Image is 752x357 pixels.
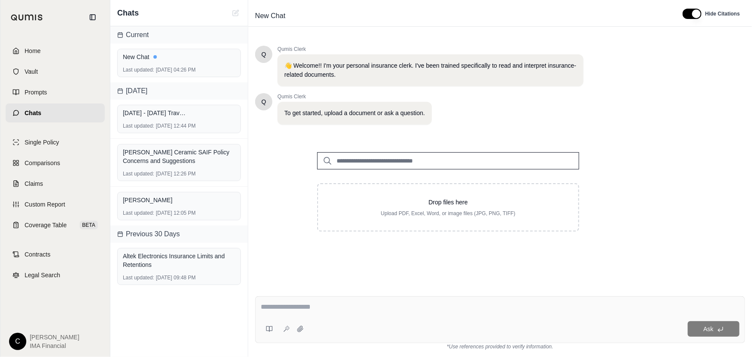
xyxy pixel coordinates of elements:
div: [DATE] 04:26 PM [123,66,235,73]
p: 👋 Welcome!! I'm your personal insurance clerk. I've been trained specifically to read and interpr... [284,61,577,79]
div: [DATE] 12:26 PM [123,170,235,177]
span: Last updated: [123,210,154,216]
span: Coverage Table [25,221,67,229]
a: Chats [6,103,105,122]
span: IMA Financial [30,341,79,350]
span: Hide Citations [705,10,740,17]
span: Qumis Clerk [278,93,432,100]
div: [DATE] 12:44 PM [123,122,235,129]
span: Chats [117,7,139,19]
p: Upload PDF, Excel, Word, or image files (JPG, PNG, TIFF) [332,210,565,217]
span: Claims [25,179,43,188]
span: Last updated: [123,274,154,281]
span: Last updated: [123,66,154,73]
a: Vault [6,62,105,81]
span: Legal Search [25,271,60,279]
span: Prompts [25,88,47,97]
span: [PERSON_NAME] [30,333,79,341]
span: Hello [262,97,266,106]
span: Comparisons [25,159,60,167]
span: Last updated: [123,170,154,177]
a: Custom Report [6,195,105,214]
button: Ask [688,321,740,337]
div: Altek Electronics Insurance Limits and Retentions [123,252,235,269]
span: Chats [25,109,41,117]
div: Previous 30 Days [110,225,248,243]
span: BETA [80,221,98,229]
div: C [9,333,26,350]
a: Contracts [6,245,105,264]
span: Home [25,47,41,55]
span: Contracts [25,250,50,259]
p: Drop files here [332,198,565,207]
p: To get started, upload a document or ask a question. [284,109,425,118]
div: New Chat [123,53,235,61]
span: [DATE] - [DATE] Travelers Package policy.PDF [123,109,187,117]
a: Coverage TableBETA [6,216,105,235]
div: Current [110,26,248,44]
div: [DATE] 12:05 PM [123,210,235,216]
button: New Chat [231,8,241,18]
span: Qumis Clerk [278,46,584,53]
span: Last updated: [123,122,154,129]
img: Qumis Logo [11,14,43,21]
span: Vault [25,67,38,76]
span: Hello [262,50,266,59]
div: *Use references provided to verify information. [255,343,745,350]
button: Collapse sidebar [86,10,100,24]
a: Prompts [6,83,105,102]
span: Ask [703,326,713,332]
div: [PERSON_NAME] [123,196,235,204]
div: [PERSON_NAME] Ceramic SAIF Policy Concerns and Suggestions [123,148,235,165]
a: Legal Search [6,266,105,285]
div: [DATE] 09:48 PM [123,274,235,281]
div: Edit Title [252,9,672,23]
a: Home [6,41,105,60]
a: Single Policy [6,133,105,152]
span: Custom Report [25,200,65,209]
a: Claims [6,174,105,193]
div: [DATE] [110,82,248,100]
a: Comparisons [6,153,105,172]
span: Single Policy [25,138,59,147]
span: New Chat [252,9,289,23]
